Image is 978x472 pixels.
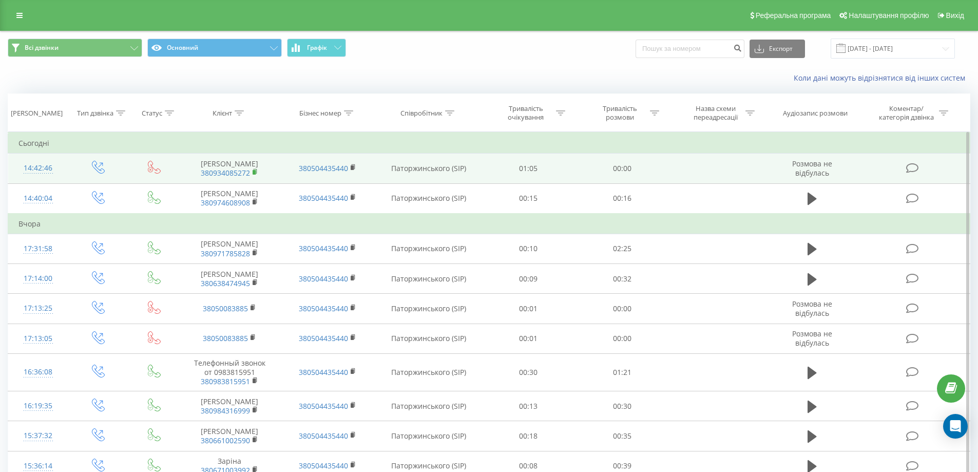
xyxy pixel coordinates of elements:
[181,421,278,451] td: [PERSON_NAME]
[688,104,743,122] div: Назва схеми переадресації
[203,333,248,343] a: 38050083885
[299,401,348,411] a: 380504435440
[792,159,832,178] span: Розмова не відбулась
[792,299,832,318] span: Розмова не відбулась
[181,154,278,183] td: [PERSON_NAME]
[482,353,576,391] td: 00:30
[783,109,848,118] div: Аудіозапис розмови
[376,154,482,183] td: Паторжинського (SIP)
[482,183,576,214] td: 00:15
[8,214,970,234] td: Вчора
[181,391,278,421] td: [PERSON_NAME]
[576,154,669,183] td: 00:00
[18,158,58,178] div: 14:42:46
[18,396,58,416] div: 16:19:35
[18,329,58,349] div: 17:13:05
[592,104,647,122] div: Тривалість розмови
[376,234,482,263] td: Паторжинського (SIP)
[482,421,576,451] td: 00:18
[201,168,250,178] a: 380934085272
[400,109,443,118] div: Співробітник
[307,44,327,51] span: Графік
[376,421,482,451] td: Паторжинського (SIP)
[299,304,348,313] a: 380504435440
[576,294,669,324] td: 00:00
[201,406,250,416] a: 380984316999
[576,421,669,451] td: 00:35
[376,391,482,421] td: Паторжинського (SIP)
[576,183,669,214] td: 00:16
[203,304,248,313] a: 38050083885
[576,264,669,294] td: 00:32
[201,198,250,207] a: 380974608908
[750,40,805,58] button: Експорт
[8,133,970,154] td: Сьогодні
[876,104,936,122] div: Коментар/категорія дзвінка
[299,243,348,253] a: 380504435440
[376,264,482,294] td: Паторжинського (SIP)
[946,11,964,20] span: Вихід
[18,239,58,259] div: 17:31:58
[299,367,348,377] a: 380504435440
[299,333,348,343] a: 380504435440
[299,109,341,118] div: Бізнес номер
[849,11,929,20] span: Налаштування профілю
[482,234,576,263] td: 00:10
[18,362,58,382] div: 16:36:08
[18,426,58,446] div: 15:37:32
[181,183,278,214] td: [PERSON_NAME]
[11,109,63,118] div: [PERSON_NAME]
[792,329,832,348] span: Розмова не відбулась
[299,163,348,173] a: 380504435440
[201,278,250,288] a: 380638474945
[482,264,576,294] td: 00:09
[576,234,669,263] td: 02:25
[147,39,282,57] button: Основний
[376,183,482,214] td: Паторжинського (SIP)
[376,324,482,353] td: Паторжинського (SIP)
[299,461,348,470] a: 380504435440
[201,376,250,386] a: 380983815951
[181,264,278,294] td: [PERSON_NAME]
[636,40,744,58] input: Пошук за номером
[576,391,669,421] td: 00:30
[299,274,348,284] a: 380504435440
[287,39,346,57] button: Графік
[77,109,113,118] div: Тип дзвінка
[18,188,58,209] div: 14:40:04
[576,353,669,391] td: 01:21
[213,109,232,118] div: Клієнт
[201,436,250,445] a: 380661002590
[18,298,58,318] div: 17:13:25
[8,39,142,57] button: Всі дзвінки
[18,269,58,289] div: 17:14:00
[201,249,250,258] a: 380971785828
[482,324,576,353] td: 00:01
[756,11,831,20] span: Реферальна програма
[299,193,348,203] a: 380504435440
[181,234,278,263] td: [PERSON_NAME]
[482,391,576,421] td: 00:13
[376,294,482,324] td: Паторжинського (SIP)
[794,73,970,83] a: Коли дані можуть відрізнятися вiд інших систем
[25,44,59,52] span: Всі дзвінки
[142,109,162,118] div: Статус
[576,324,669,353] td: 00:00
[482,294,576,324] td: 00:01
[943,414,968,439] div: Open Intercom Messenger
[181,353,278,391] td: Телефонный звонок от 0983815951
[498,104,553,122] div: Тривалість очікування
[482,154,576,183] td: 01:05
[376,353,482,391] td: Паторжинського (SIP)
[299,431,348,441] a: 380504435440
